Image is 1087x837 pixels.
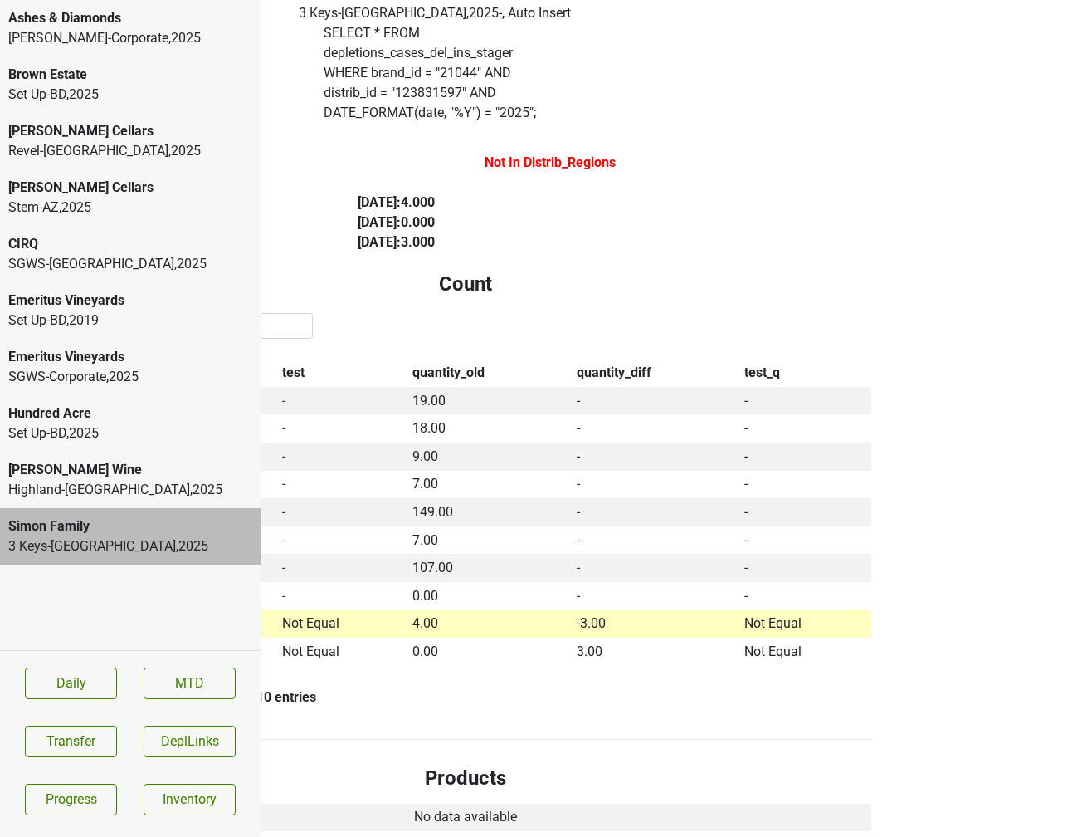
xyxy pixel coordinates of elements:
[8,28,252,48] div: [PERSON_NAME]-Corporate , 2025
[59,804,871,832] td: No data available
[8,404,252,423] div: Hundred Acre
[573,582,741,610] td: -
[278,498,408,526] td: -
[741,638,871,666] td: Not Equal
[8,536,252,556] div: 3 Keys-[GEOGRAPHIC_DATA] , 2025
[8,121,252,141] div: [PERSON_NAME] Cellars
[741,526,871,555] td: -
[324,23,547,123] label: Click to copy query
[573,498,741,526] td: -
[573,387,741,415] td: -
[278,359,408,387] th: test: activate to sort column ascending
[25,784,117,815] a: Progress
[409,498,573,526] td: 149.00
[409,443,573,471] td: 9.00
[573,526,741,555] td: -
[8,178,252,198] div: [PERSON_NAME] Cellars
[741,610,871,639] td: Not Equal
[409,387,573,415] td: 19.00
[409,359,573,387] th: quantity_old: activate to sort column ascending
[144,784,236,815] a: Inventory
[409,610,573,639] td: 4.00
[409,526,573,555] td: 7.00
[573,554,741,582] td: -
[144,668,236,699] a: MTD
[278,554,408,582] td: -
[741,471,871,499] td: -
[299,3,571,23] div: 3 Keys-[GEOGRAPHIC_DATA] , 2025 - , Auto Insert
[573,610,741,639] td: -3.00
[278,582,408,610] td: -
[25,726,117,757] button: Transfer
[358,213,612,232] div: [DATE] : 0.000
[8,291,252,311] div: Emeritus Vineyards
[573,471,741,499] td: -
[741,359,871,387] th: test_q: activate to sort column ascending
[573,443,741,471] td: -
[8,254,252,274] div: SGWS-[GEOGRAPHIC_DATA] , 2025
[278,471,408,499] td: -
[8,367,252,387] div: SGWS-Corporate , 2025
[278,414,408,443] td: -
[8,347,252,367] div: Emeritus Vineyards
[573,638,741,666] td: 3.00
[8,311,252,330] div: Set Up-BD , 2019
[8,480,252,500] div: Highland-[GEOGRAPHIC_DATA] , 2025
[8,516,252,536] div: Simon Family
[278,638,408,666] td: Not Equal
[278,443,408,471] td: -
[741,498,871,526] td: -
[72,766,858,790] h4: Products
[8,460,252,480] div: [PERSON_NAME] Wine
[8,85,252,105] div: Set Up-BD , 2025
[409,554,573,582] td: 107.00
[358,232,612,252] div: [DATE] : 3.000
[144,726,236,757] button: DeplLinks
[8,65,252,85] div: Brown Estate
[278,387,408,415] td: -
[278,610,408,639] td: Not Equal
[409,471,573,499] td: 7.00
[741,414,871,443] td: -
[278,526,408,555] td: -
[8,141,252,161] div: Revel-[GEOGRAPHIC_DATA] , 2025
[8,234,252,254] div: CIRQ
[409,414,573,443] td: 18.00
[741,443,871,471] td: -
[741,554,871,582] td: -
[741,582,871,610] td: -
[573,359,741,387] th: quantity_diff: activate to sort column ascending
[409,638,573,666] td: 0.00
[741,387,871,415] td: -
[25,668,117,699] a: Daily
[8,198,252,218] div: Stem-AZ , 2025
[8,8,252,28] div: Ashes & Diamonds
[358,193,612,213] div: [DATE] : 4.000
[8,423,252,443] div: Set Up-BD , 2025
[485,153,616,173] label: Not In Distrib_Regions
[409,582,573,610] td: 0.00
[72,272,858,296] h4: Count
[573,414,741,443] td: -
